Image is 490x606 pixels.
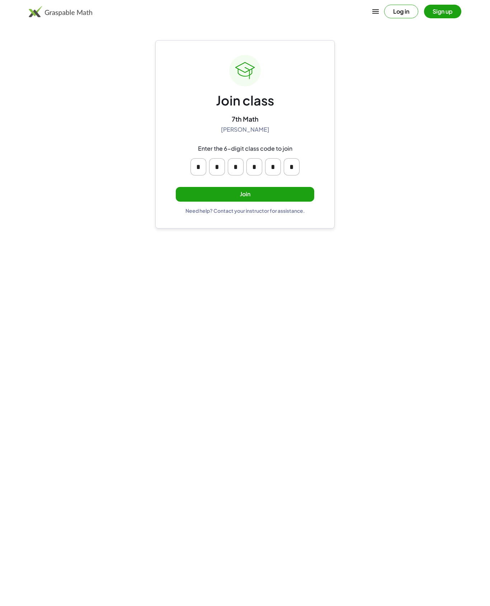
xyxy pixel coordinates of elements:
[221,126,269,133] div: [PERSON_NAME]
[209,158,225,175] input: Please enter OTP character 2
[424,5,461,18] button: Sign up
[198,145,292,152] div: Enter the 6-digit class code to join
[228,158,244,175] input: Please enter OTP character 3
[246,158,262,175] input: Please enter OTP character 4
[265,158,281,175] input: Please enter OTP character 5
[190,158,206,175] input: Please enter OTP character 1
[232,115,259,123] div: 7th Math
[176,187,314,202] button: Join
[216,92,274,109] div: Join class
[185,207,305,214] div: Need help? Contact your instructor for assistance.
[284,158,300,175] input: Please enter OTP character 6
[384,5,418,18] button: Log in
